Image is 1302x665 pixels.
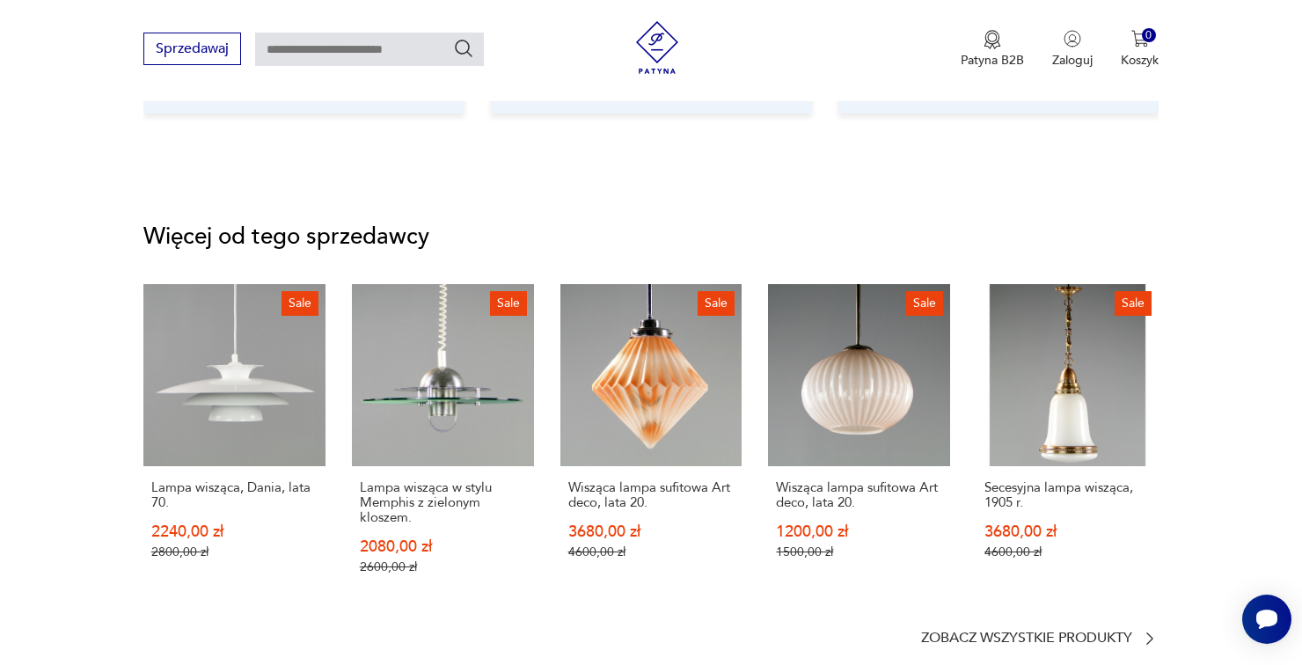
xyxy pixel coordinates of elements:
[151,524,318,539] p: 2240,00 zł
[568,524,735,539] p: 3680,00 zł
[1242,595,1291,644] iframe: Smartsupp widget button
[151,544,318,559] p: 2800,00 zł
[961,30,1024,69] button: Patyna B2B
[1064,30,1081,47] img: Ikonka użytkownika
[976,284,1159,609] a: SaleSecesyjna lampa wisząca, 1905 r.Secesyjna lampa wisząca, 1905 r.3680,00 zł4600,00 zł
[768,284,950,609] a: SaleWisząca lampa sufitowa Art deco, lata 20.Wisząca lampa sufitowa Art deco, lata 20.1200,00 zł1...
[568,544,735,559] p: 4600,00 zł
[921,632,1132,644] p: Zobacz wszystkie produkty
[984,544,1151,559] p: 4600,00 zł
[1131,30,1149,47] img: Ikona koszyka
[143,226,1159,247] p: Więcej od tego sprzedawcy
[776,544,942,559] p: 1500,00 zł
[1142,28,1157,43] div: 0
[453,38,474,59] button: Szukaj
[352,284,534,609] a: SaleLampa wisząca w stylu Memphis z zielonym kloszem.Lampa wisząca w stylu Memphis z zielonym klo...
[984,30,1001,49] img: Ikona medalu
[143,284,325,609] a: SaleLampa wisząca, Dania, lata 70.Lampa wisząca, Dania, lata 70.2240,00 zł2800,00 zł
[776,480,942,510] p: Wisząca lampa sufitowa Art deco, lata 20.
[360,559,526,574] p: 2600,00 zł
[1052,30,1093,69] button: Zaloguj
[961,52,1024,69] p: Patyna B2B
[984,524,1151,539] p: 3680,00 zł
[151,480,318,510] p: Lampa wisząca, Dania, lata 70.
[143,44,241,56] a: Sprzedawaj
[1121,52,1159,69] p: Koszyk
[631,21,684,74] img: Patyna - sklep z meblami i dekoracjami vintage
[776,524,942,539] p: 1200,00 zł
[360,539,526,554] p: 2080,00 zł
[921,630,1159,647] a: Zobacz wszystkie produkty
[961,30,1024,69] a: Ikona medaluPatyna B2B
[1121,30,1159,69] button: 0Koszyk
[1052,52,1093,69] p: Zaloguj
[984,480,1151,510] p: Secesyjna lampa wisząca, 1905 r.
[143,33,241,65] button: Sprzedawaj
[360,480,526,525] p: Lampa wisząca w stylu Memphis z zielonym kloszem.
[568,480,735,510] p: Wisząca lampa sufitowa Art deco, lata 20.
[560,284,742,609] a: SaleWisząca lampa sufitowa Art deco, lata 20.Wisząca lampa sufitowa Art deco, lata 20.3680,00 zł4...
